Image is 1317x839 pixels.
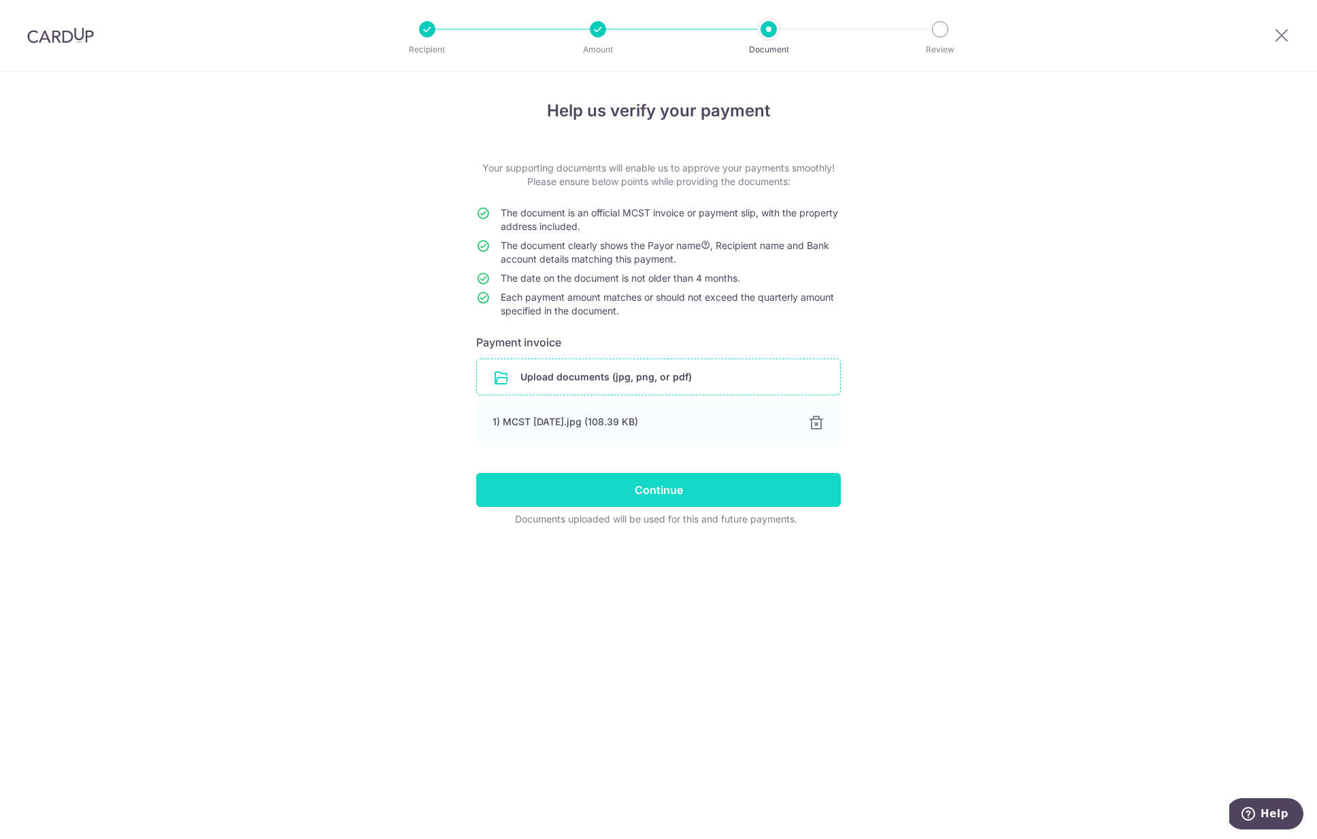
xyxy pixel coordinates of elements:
iframe: Opens a widget where you can find more information [1229,798,1303,832]
div: Documents uploaded will be used for this and future payments. [476,512,835,526]
div: Upload documents (jpg, png, or pdf) [476,359,841,395]
h4: Help us verify your payment [476,99,841,123]
span: The date on the document is not older than 4 months. [501,272,740,284]
div: 1) MCST [DATE].jpg (108.39 KB) [493,415,792,429]
input: Continue [476,473,841,507]
p: Your supporting documents will enable us to approve your payments smoothly! Please ensure below p... [476,161,841,188]
p: Document [718,43,819,56]
h6: Payment invoice [476,334,841,350]
span: The document is an official MCST invoice or payment slip, with the property address included. [501,207,838,232]
p: Review [890,43,990,56]
span: Each payment amount matches or should not exceed the quarterly amount specified in the document. [501,291,834,316]
img: CardUp [27,27,94,44]
p: Recipient [377,43,478,56]
span: The document clearly shows the Payor name , Recipient name and Bank account details matching this... [501,240,829,265]
p: Amount [548,43,648,56]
